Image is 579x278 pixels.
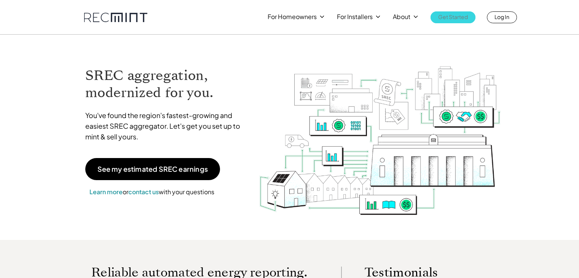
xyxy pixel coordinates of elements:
[487,11,517,23] a: Log In
[85,158,220,180] a: See my estimated SREC earnings
[97,166,208,173] p: See my estimated SREC earnings
[438,11,468,22] p: Get Started
[268,11,317,22] p: For Homeowners
[337,11,373,22] p: For Installers
[128,188,159,196] a: contact us
[393,11,410,22] p: About
[85,67,247,101] h1: SREC aggregation, modernized for you.
[85,110,247,142] p: You've found the region's fastest-growing and easiest SREC aggregator. Let's get you set up to mi...
[85,187,219,197] p: or with your questions
[365,267,478,278] p: Testimonials
[258,46,501,217] img: RECmint value cycle
[91,267,318,278] p: Reliable automated energy reporting.
[89,188,123,196] a: Learn more
[494,11,509,22] p: Log In
[431,11,475,23] a: Get Started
